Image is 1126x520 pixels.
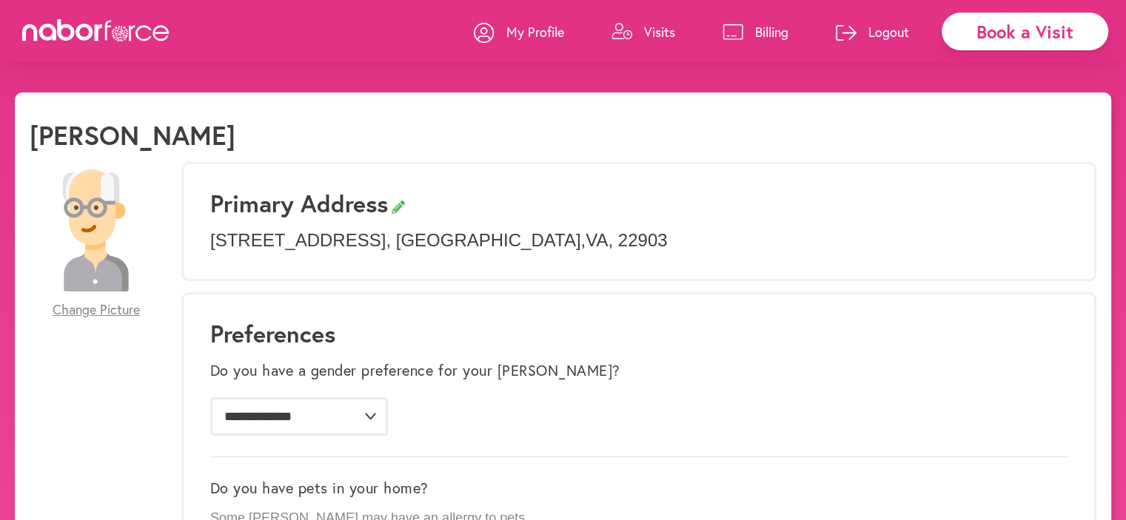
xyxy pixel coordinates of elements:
h3: Primary Address [210,189,1068,217]
label: Do you have pets in your home? [210,479,429,497]
p: [STREET_ADDRESS] , [GEOGRAPHIC_DATA] , VA , 22903 [210,230,1068,251]
h1: Preferences [210,320,1068,348]
span: Change Picture [53,302,140,318]
a: Visits [611,10,675,54]
a: Billing [723,10,788,54]
a: Logout [836,10,909,54]
p: My Profile [506,23,564,41]
label: Do you have a gender preference for your [PERSON_NAME]? [210,362,620,379]
h1: [PERSON_NAME] [30,119,235,151]
p: Billing [755,23,788,41]
div: Book a Visit [942,13,1108,50]
p: Logout [868,23,909,41]
img: 28479a6084c73c1d882b58007db4b51f.png [35,169,157,291]
p: Visits [644,23,675,41]
a: My Profile [474,10,564,54]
